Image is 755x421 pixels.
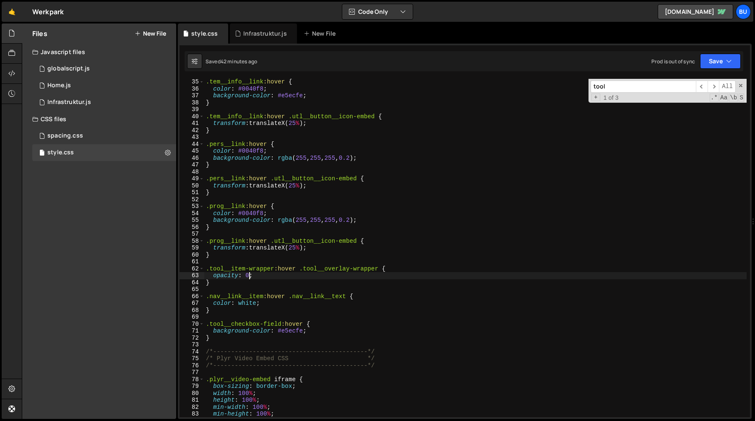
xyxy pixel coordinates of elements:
[135,30,166,37] button: New File
[180,196,204,203] div: 52
[180,189,204,196] div: 51
[719,94,728,102] span: CaseSensitive Search
[180,106,204,113] div: 39
[206,58,257,65] div: Saved
[221,58,257,65] div: 42 minutes ago
[180,321,204,328] div: 70
[180,404,204,411] div: 82
[180,182,204,190] div: 50
[180,390,204,397] div: 80
[180,244,204,252] div: 59
[180,155,204,162] div: 46
[47,132,83,140] div: spacing.css
[180,113,204,120] div: 40
[180,127,204,134] div: 42
[180,161,204,169] div: 47
[696,81,708,93] span: ​
[658,4,733,19] a: [DOMAIN_NAME]
[710,94,719,102] span: RegExp Search
[180,231,204,238] div: 57
[180,369,204,376] div: 77
[47,65,90,73] div: globalscript.js
[47,99,91,106] div: Infrastruktur.js
[708,81,719,93] span: ​
[180,376,204,383] div: 78
[719,81,736,93] span: Alt-Enter
[180,327,204,335] div: 71
[180,293,204,300] div: 66
[180,300,204,307] div: 67
[700,54,741,69] button: Save
[180,335,204,342] div: 72
[180,169,204,176] div: 48
[32,144,176,161] div: 13618/34272.css
[180,314,204,321] div: 69
[180,397,204,404] div: 81
[651,58,695,65] div: Prod is out of sync
[180,272,204,279] div: 63
[32,29,47,38] h2: Files
[180,238,204,245] div: 58
[180,92,204,99] div: 37
[304,29,339,38] div: New File
[600,94,622,101] span: 1 of 3
[47,82,71,89] div: Home.js
[736,4,751,19] a: Bu
[32,127,176,144] div: 13618/34273.css
[180,286,204,293] div: 65
[180,341,204,348] div: 73
[180,252,204,259] div: 60
[22,44,176,60] div: Javascript files
[243,29,287,38] div: Infrastruktur.js
[180,355,204,362] div: 75
[180,141,204,148] div: 44
[191,29,218,38] div: style.css
[180,134,204,141] div: 43
[180,362,204,369] div: 76
[180,224,204,231] div: 56
[180,120,204,127] div: 41
[739,94,744,102] span: Search In Selection
[22,111,176,127] div: CSS files
[180,217,204,224] div: 55
[180,307,204,314] div: 68
[32,94,176,111] div: 13618/42784.js
[729,94,738,102] span: Whole Word Search
[591,94,600,101] span: Toggle Replace mode
[180,265,204,273] div: 62
[180,279,204,286] div: 64
[180,258,204,265] div: 61
[180,175,204,182] div: 49
[2,2,22,22] a: 🤙
[180,78,204,86] div: 35
[180,148,204,155] div: 45
[180,99,204,107] div: 38
[180,203,204,210] div: 53
[180,348,204,356] div: 74
[32,77,176,94] div: 13618/34270.js
[32,7,64,17] div: Werkpark
[47,149,74,156] div: style.css
[180,210,204,217] div: 54
[591,81,696,93] input: Search for
[32,60,176,77] div: 13618/42788.js
[180,411,204,418] div: 83
[180,86,204,93] div: 36
[342,4,413,19] button: Code Only
[180,383,204,390] div: 79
